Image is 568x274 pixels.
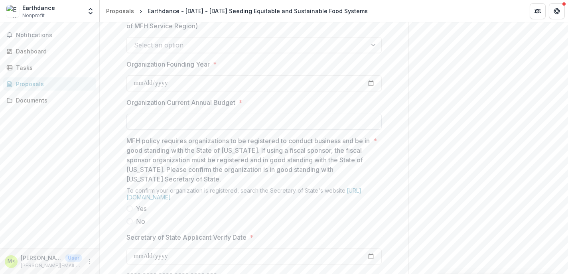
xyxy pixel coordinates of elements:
[3,61,96,74] a: Tasks
[85,3,96,19] button: Open entity switcher
[16,96,90,104] div: Documents
[3,29,96,41] button: Notifications
[21,254,62,262] p: [PERSON_NAME] <[PERSON_NAME][EMAIL_ADDRESS][DOMAIN_NAME]>
[3,94,96,107] a: Documents
[16,63,90,72] div: Tasks
[85,257,95,266] button: More
[3,45,96,58] a: Dashboard
[549,3,565,19] button: Get Help
[148,7,368,15] div: Earthdance - [DATE] - [DATE] Seeding Equitable and Sustainable Food Systems
[8,259,15,264] div: Ms. Rachel Levi <rachel@earthdancefarms.org>
[126,136,370,184] p: MFH policy requires organizations to be registered to conduct business and be in good standing wi...
[65,254,82,262] p: User
[6,5,19,18] img: Earthdance
[16,80,90,88] div: Proposals
[530,3,546,19] button: Partners
[136,217,145,226] span: No
[16,32,93,39] span: Notifications
[103,5,137,17] a: Proposals
[126,233,247,242] p: Secretary of State Applicant Verify Date
[22,12,45,19] span: Nonprofit
[21,262,82,269] p: [PERSON_NAME][EMAIL_ADDRESS][DOMAIN_NAME]
[126,98,235,107] p: Organization Current Annual Budget
[136,204,147,213] span: Yes
[22,4,55,12] div: Earthdance
[126,187,382,204] div: To confirm your organization is registered, search the Secretary of State's website:
[103,5,371,17] nav: breadcrumb
[126,187,361,201] a: [URL][DOMAIN_NAME]
[16,47,90,55] div: Dashboard
[126,59,210,69] p: Organization Founding Year
[3,77,96,91] a: Proposals
[106,7,134,15] div: Proposals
